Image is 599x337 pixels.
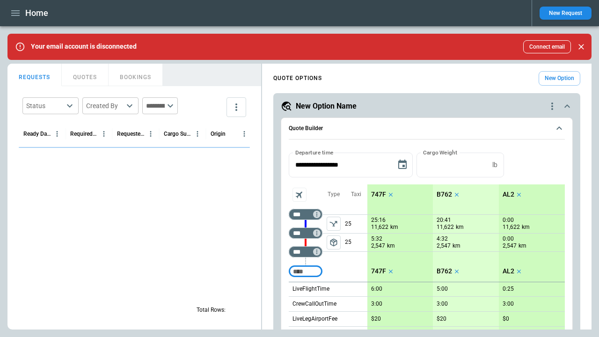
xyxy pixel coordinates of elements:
p: 20:41 [437,217,451,224]
div: Created By [86,101,124,110]
button: New Option [539,71,580,86]
p: 6:00 [371,286,382,293]
p: CrewCallOutTime [292,300,336,308]
p: 25:16 [371,217,386,224]
p: 2,547 [371,242,385,250]
p: $0 [503,315,509,322]
div: Status [26,101,64,110]
button: New Request [540,7,592,20]
div: Cargo Summary [164,131,191,137]
p: Taxi [351,190,361,198]
p: km [390,223,398,231]
button: Origin column menu [238,128,250,140]
p: B762 [437,267,452,275]
h4: QUOTE OPTIONS [273,76,322,81]
button: Choose date, selected date is Sep 19, 2025 [393,155,412,174]
p: 747F [371,190,386,198]
span: package_2 [329,238,338,247]
button: Required Date & Time (UTC) column menu [98,128,110,140]
p: 2,547 [503,242,517,250]
p: 5:00 [437,286,448,293]
div: Too short [289,266,322,277]
span: Type of sector [327,235,341,249]
button: New Option Namequote-option-actions [281,101,573,112]
p: 25 [345,215,367,233]
button: Connect email [523,40,571,53]
p: km [387,242,395,250]
button: REQUESTS [7,64,62,86]
p: $20 [371,315,381,322]
button: Requested Route column menu [145,128,157,140]
button: left aligned [327,235,341,249]
p: LiveLegAirportFee [292,315,337,323]
p: B762 [437,190,452,198]
p: 4:32 [437,235,448,242]
p: 0:00 [503,235,514,242]
button: Ready Date & Time (UTC) column menu [51,128,63,140]
p: 25 [345,234,367,251]
div: Required Date & Time (UTC) [70,131,98,137]
p: 3:00 [503,300,514,308]
button: more [226,97,246,117]
label: Cargo Weight [423,148,457,156]
div: dismiss [575,37,588,57]
div: Requested Route [117,131,145,137]
span: Aircraft selection [292,188,307,202]
p: $20 [437,315,446,322]
button: Cargo Summary column menu [191,128,204,140]
p: km [453,242,460,250]
span: Type of sector [327,217,341,231]
p: 11,622 [371,223,388,231]
p: Your email account is disconnected [31,43,137,51]
p: 11,622 [503,223,520,231]
button: QUOTES [62,64,109,86]
p: 747F [371,267,386,275]
p: km [519,242,526,250]
p: Total Rows: [197,306,226,314]
h6: Quote Builder [289,125,323,132]
p: 3:00 [371,300,382,308]
button: Quote Builder [289,118,565,139]
h5: New Option Name [296,101,357,111]
p: LiveFlightTime [292,285,329,293]
label: Departure time [295,148,334,156]
div: Origin [211,131,226,137]
h1: Home [25,7,48,19]
p: 11,622 [437,223,454,231]
div: Too short [289,246,322,257]
p: km [456,223,464,231]
button: BOOKINGS [109,64,163,86]
div: Too short [289,227,322,239]
p: 5:32 [371,235,382,242]
p: Type [328,190,340,198]
p: 0:25 [503,286,514,293]
p: AL2 [503,267,514,275]
button: Close [575,40,588,53]
p: 2,547 [437,242,451,250]
div: quote-option-actions [547,101,558,112]
button: left aligned [327,217,341,231]
p: km [522,223,530,231]
p: 3:00 [437,300,448,308]
p: 0:00 [503,217,514,224]
p: lb [492,161,497,169]
p: AL2 [503,190,514,198]
div: Ready Date & Time (UTC) [23,131,51,137]
div: Too short [289,209,322,220]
